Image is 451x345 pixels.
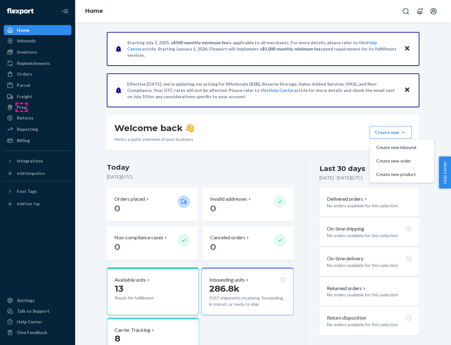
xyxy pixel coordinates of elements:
[210,203,216,214] span: 0
[269,88,294,93] a: Help Center
[400,5,412,18] button: Open Search Box
[4,80,71,90] a: Parcel
[17,308,49,314] div: Talk to Support
[4,306,71,316] a: Talk to Support
[403,86,411,95] button: Close
[413,5,426,18] button: Open notifications
[127,81,398,100] p: Effective [DATE], we're updating our pricing for Wholesale (B2B), Reserve Storage, Value-Added Se...
[371,141,433,154] button: Create new inbound
[115,333,120,344] span: 8
[114,234,163,241] p: Non-compliance cases
[17,201,39,206] div: Add Fast Tag
[4,25,71,35] a: Home
[4,124,71,134] a: Reporting
[17,27,29,33] div: Home
[107,268,199,315] button: Available units13Ready for fulfillment
[262,46,321,51] span: $5,000 monthly minimum fee
[439,157,451,188] button: Help Center
[7,8,34,14] img: Flexport logo
[327,285,367,292] button: Returned orders
[4,58,71,68] a: Replenishments
[107,162,294,172] h3: Today
[17,319,42,325] div: Help Center
[17,49,37,55] div: Inventory
[17,171,45,176] div: Add Integration
[4,199,71,209] a: Add Fast Tag
[4,69,71,79] a: Orders
[209,276,245,284] p: Inbounding units
[327,262,412,268] p: No orders available for this selection
[319,175,363,181] p: [DATE] - [DATE] ( UTC )
[4,156,71,166] button: Integrations
[17,104,27,110] div: Prep
[173,40,228,45] span: $500 monthly minimum fee
[327,321,412,328] p: No orders available for this selection
[17,126,38,132] div: Reporting
[17,93,32,100] div: Freight
[4,36,71,46] a: Inbounds
[203,188,293,221] button: Invalid addresses 0
[319,164,365,173] div: Last 30 days
[4,168,71,178] a: Add Integration
[17,297,35,304] div: Settings
[107,226,198,260] button: Non-compliance cases 0
[327,314,366,321] p: Return disposition
[327,225,364,232] p: On-time shipping
[327,195,368,203] button: Delivered orders
[4,92,71,102] a: Freight
[201,268,293,315] button: Inbounding units286.8k9167 shipments receiving, forwarding, in transit, or ready to ship
[327,232,412,239] p: No orders available for this selection
[115,276,146,284] p: Available units
[17,82,30,88] div: Parcel
[115,326,150,334] p: Carrier Tracking
[327,203,412,209] p: No orders available for this selection
[17,115,34,121] div: Returns
[114,122,194,134] h1: Welcome back
[115,283,123,294] span: 13
[4,295,71,305] a: Settings
[107,188,198,221] button: Orders placed 0
[107,174,294,180] p: [DATE] ( UTC )
[4,317,71,327] a: Help Center
[210,242,216,252] span: 0
[210,195,247,203] p: Invalid addresses
[427,5,440,18] button: Open account menu
[376,172,416,177] span: Create new product
[4,135,71,146] a: Billing
[17,137,30,144] div: Billing
[370,126,412,139] button: Create newCreate new inboundCreate new orderCreate new product
[114,242,120,252] span: 0
[80,2,108,20] ol: breadcrumbs
[371,168,433,181] button: Create new product
[17,71,32,77] div: Orders
[114,136,194,142] p: Here’s a quick overview of your business
[203,226,293,260] button: Canceled orders 0
[114,203,120,214] span: 0
[4,113,71,123] a: Returns
[403,44,411,53] button: Close
[4,186,71,196] button: Fast Tags
[4,327,71,337] button: Give Feedback
[327,292,412,298] p: No orders available for this selection
[376,145,416,150] span: Create new inbound
[327,255,363,262] p: On-time delivery
[209,283,240,294] span: 286.8k
[4,47,71,57] a: Inventory
[114,195,145,203] p: Orders placed
[371,154,433,168] button: Create new order
[210,234,245,241] p: Canceled orders
[17,329,47,336] div: Give Feedback
[127,40,398,58] p: Starting July 1, 2025, a is applicable to all merchants. For more details, please refer to this a...
[185,124,194,132] img: hand-wave emoji
[17,158,43,164] div: Integrations
[4,102,71,112] a: Prep
[17,188,37,194] div: Fast Tags
[17,60,50,66] div: Replenishments
[376,159,416,163] span: Create new order
[115,295,173,301] p: Ready for fulfillment
[59,5,71,18] button: Close Navigation
[85,8,103,14] a: Home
